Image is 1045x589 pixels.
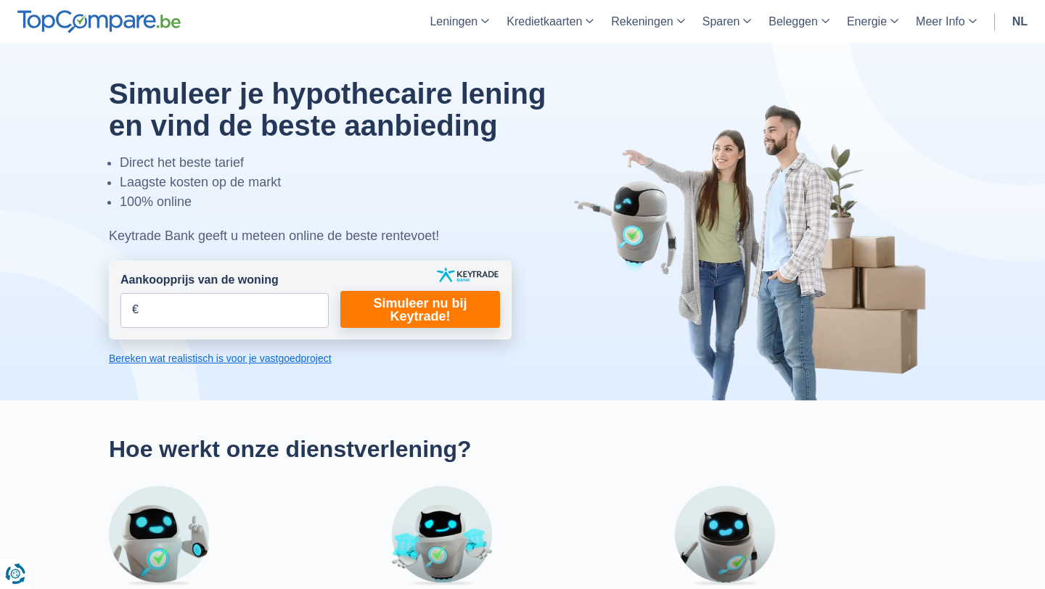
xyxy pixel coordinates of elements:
h1: Simuleer je hypothecaire lening en vind de beste aanbieding [109,78,583,141]
img: TopCompare [17,10,181,33]
a: Simuleer nu bij Keytrade! [340,291,500,328]
span: € [132,302,139,318]
img: keytrade [437,268,499,282]
img: image-hero [573,103,936,400]
a: Bereken wat realistisch is voor je vastgoedproject [109,351,512,366]
img: Stap 3 [675,486,775,586]
img: Stap 2 [392,486,492,586]
label: Aankoopprijs van de woning [120,272,279,289]
li: 100% online [120,192,583,212]
li: Direct het beste tarief [120,153,583,173]
div: Keytrade Bank geeft u meteen online de beste rentevoet! [109,226,583,246]
li: Laagste kosten op de markt [120,173,583,192]
h2: Hoe werkt onze dienstverlening? [109,435,936,463]
img: Stap 1 [109,486,209,586]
